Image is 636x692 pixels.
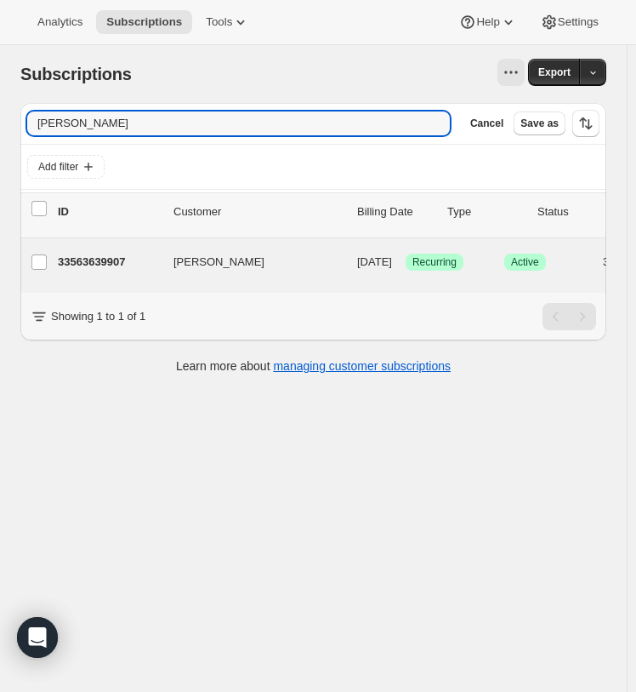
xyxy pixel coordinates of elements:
[273,359,451,373] a: managing customer subscriptions
[38,160,78,174] span: Add filter
[497,59,525,86] button: View actions for Subscriptions
[528,59,581,86] button: Export
[520,117,559,130] span: Save as
[206,15,232,29] span: Tools
[537,203,614,220] p: Status
[514,112,565,135] button: Save as
[106,15,182,29] span: Subscriptions
[531,10,609,34] button: Settings
[27,112,450,135] input: Filter subscribers
[196,10,259,34] button: Tools
[37,15,82,29] span: Analytics
[20,65,132,83] span: Subscriptions
[27,10,93,34] button: Analytics
[17,617,58,658] div: Open Intercom Messenger
[176,357,451,375] p: Learn more about
[572,110,599,137] button: Sort the results
[470,117,503,130] span: Cancel
[476,15,499,29] span: Help
[538,66,571,79] span: Export
[511,255,539,269] span: Active
[27,155,105,179] button: Add filter
[412,255,457,269] span: Recurring
[449,10,526,34] button: Help
[173,203,344,220] p: Customer
[603,255,636,269] span: 3 items
[558,15,599,29] span: Settings
[357,255,392,268] span: [DATE]
[542,303,596,330] nav: Pagination
[58,254,160,271] p: 33563639907
[173,254,264,271] span: [PERSON_NAME]
[463,112,510,135] button: Cancel
[447,203,524,220] div: Type
[357,203,434,220] p: Billing Date
[51,308,145,325] p: Showing 1 to 1 of 1
[58,203,160,220] p: ID
[96,10,192,34] button: Subscriptions
[163,249,333,276] button: [PERSON_NAME]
